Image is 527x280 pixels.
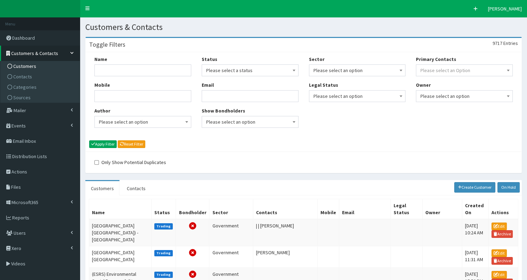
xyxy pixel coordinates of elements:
td: [GEOGRAPHIC_DATA] [GEOGRAPHIC_DATA]) - [GEOGRAPHIC_DATA] [89,219,152,246]
span: 9717 [493,40,502,46]
a: Edit [491,223,507,230]
a: Edit [491,249,507,257]
th: Mobile [318,199,339,219]
span: Xero [11,245,21,251]
a: Archive [491,257,513,265]
th: Owner [422,199,462,219]
td: [GEOGRAPHIC_DATA] [GEOGRAPHIC_DATA] [89,246,152,267]
span: Please select an option [313,65,401,75]
a: Archive [491,230,513,238]
label: Legal Status [309,81,338,88]
label: Name [94,56,107,63]
td: Government [209,219,253,246]
span: Microsoft365 [11,199,38,205]
label: Trading [154,223,173,230]
th: Email [339,199,391,219]
span: Videos [11,260,25,267]
td: [PERSON_NAME] [253,246,318,267]
th: Created On [462,199,488,219]
span: Please select an option [206,117,294,127]
span: Please select an option [309,64,406,76]
span: Please select an option [416,90,513,102]
a: Customers [85,181,119,196]
span: Mailer [14,107,26,114]
span: Please select an Option [420,67,470,73]
th: Contacts [253,199,318,219]
td: [DATE] 10:24 AM [462,219,488,246]
th: Name [89,199,152,219]
h3: Toggle Filters [89,41,125,48]
span: Events [11,123,26,129]
label: Show Bondholders [202,107,245,114]
a: Customers [2,61,80,71]
a: Contacts [121,181,151,196]
label: Only Show Potential Duplicates [94,159,166,166]
a: Categories [2,82,80,92]
span: Files [11,184,21,190]
th: Status [151,199,176,219]
span: [PERSON_NAME] [488,6,522,12]
label: Sector [309,56,325,63]
th: Bondholder [176,199,209,219]
span: Users [14,230,26,236]
span: Please select an option [420,91,508,101]
button: Apply Filter [89,140,117,148]
a: Contacts [2,71,80,82]
th: Sector [209,199,253,219]
span: Dashboard [12,35,35,41]
span: Actions [11,169,27,175]
span: Please select a status [202,64,299,76]
a: Reset Filter [118,140,145,148]
td: [DATE] 11:31 AM [462,246,488,267]
span: Categories [13,84,37,90]
span: Please select an option [94,116,191,128]
span: Email Inbox [13,138,36,144]
a: Sources [2,92,80,103]
span: Sources [13,94,31,101]
span: Contacts [13,73,32,80]
label: Email [202,81,214,88]
a: Create Customer [454,182,496,193]
span: Distribution Lists [12,153,47,160]
span: Entries [503,40,518,46]
input: Only Show Potential Duplicates [94,160,99,165]
th: Actions [488,199,518,219]
th: Legal Status [390,199,422,219]
label: Trading [154,250,173,256]
label: Owner [416,81,431,88]
h1: Customers & Contacts [85,23,522,32]
span: Customers [13,63,36,69]
span: Please select an option [99,117,187,127]
td: | | [PERSON_NAME] [253,219,318,246]
label: Author [94,107,110,114]
label: Primary Contacts [416,56,456,63]
span: Please select a status [206,65,294,75]
td: Government [209,246,253,267]
span: Customers & Contacts [11,50,58,56]
a: Edit [491,271,507,279]
a: On Hold [497,182,520,193]
label: Status [202,56,217,63]
span: Please select an option [313,91,401,101]
label: Mobile [94,81,110,88]
span: Please select an option [202,116,299,128]
label: Trading [154,272,173,278]
span: Please select an option [309,90,406,102]
span: Reports [12,215,29,221]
